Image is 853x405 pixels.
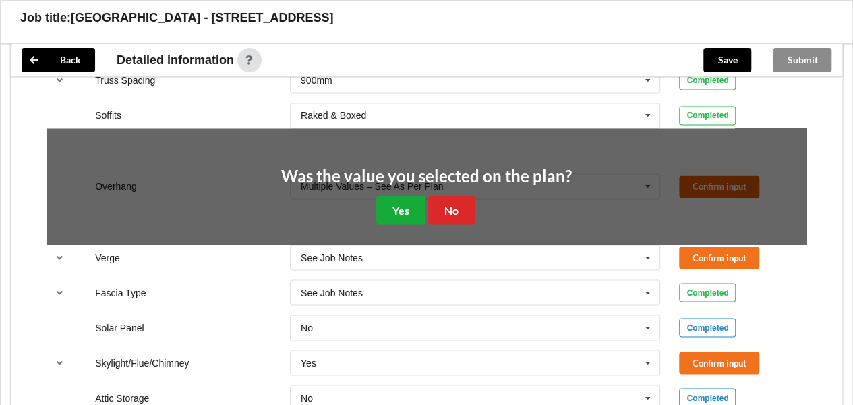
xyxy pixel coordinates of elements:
[95,252,120,263] label: Verge
[95,75,155,86] label: Truss Spacing
[20,10,71,26] h3: Job title:
[47,245,73,269] button: reference-toggle
[47,68,73,92] button: reference-toggle
[301,252,363,262] div: See Job Notes
[95,357,189,368] label: Skylight/Flue/Chimney
[679,352,759,374] button: Confirm input
[376,196,425,223] button: Yes
[679,106,736,125] div: Completed
[703,48,751,72] button: Save
[679,318,736,337] div: Completed
[301,288,363,297] div: See Job Notes
[679,71,736,90] div: Completed
[301,111,366,120] div: Raked & Boxed
[95,392,149,403] label: Attic Storage
[117,54,234,66] span: Detailed information
[22,48,95,72] button: Back
[47,280,73,304] button: reference-toggle
[301,358,316,367] div: Yes
[679,283,736,302] div: Completed
[47,350,73,375] button: reference-toggle
[428,196,475,223] button: No
[301,76,332,85] div: 900mm
[95,322,144,333] label: Solar Panel
[301,393,313,402] div: No
[301,323,313,332] div: No
[281,166,572,187] h2: Was the value you selected on the plan?
[71,10,333,26] h3: [GEOGRAPHIC_DATA] - [STREET_ADDRESS]
[95,110,121,121] label: Soffits
[679,246,759,269] button: Confirm input
[95,287,146,298] label: Fascia Type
